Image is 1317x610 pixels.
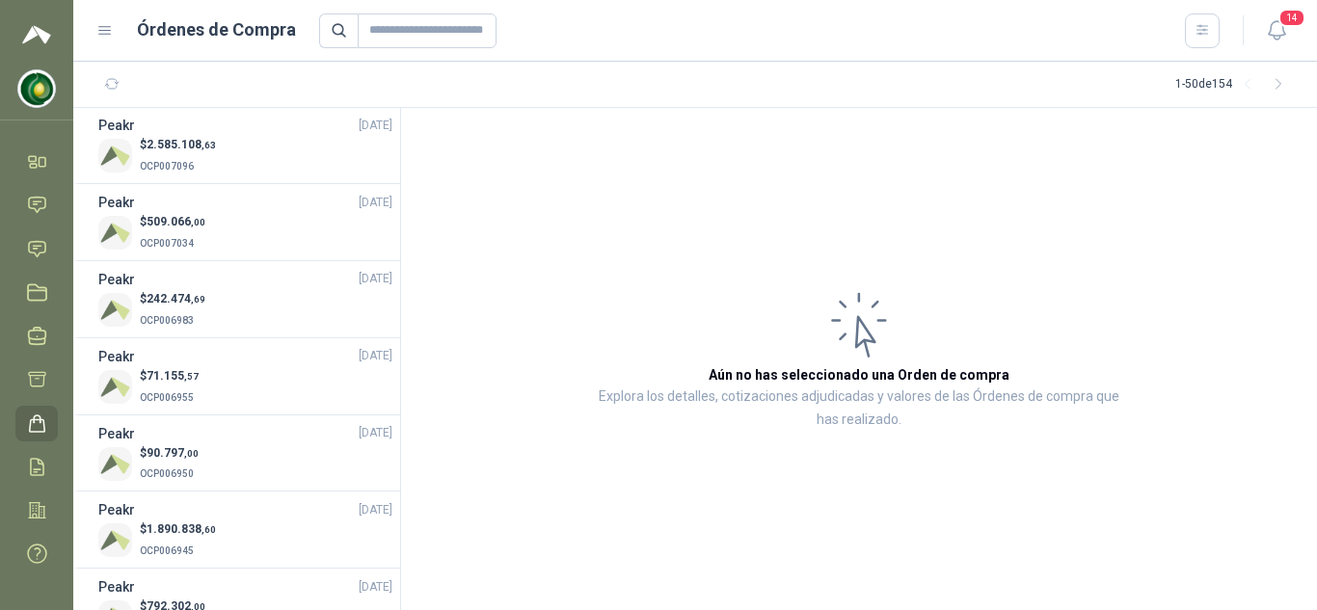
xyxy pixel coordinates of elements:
span: OCP006950 [140,468,194,479]
span: [DATE] [359,117,392,135]
img: Company Logo [98,293,132,327]
a: Peakr[DATE] Company Logo$1.890.838,60OCP006945 [98,499,392,560]
h3: Peakr [98,423,135,444]
span: 71.155 [147,369,199,383]
img: Company Logo [18,70,55,107]
span: ,60 [202,524,216,535]
p: $ [140,290,205,308]
p: $ [140,136,216,154]
img: Company Logo [98,139,132,172]
span: OCP006983 [140,315,194,326]
img: Company Logo [98,216,132,250]
span: ,63 [202,140,216,150]
p: $ [140,213,205,231]
img: Logo peakr [22,23,51,46]
a: Peakr[DATE] Company Logo$242.474,69OCP006983 [98,269,392,330]
h3: Peakr [98,192,135,213]
h3: Peakr [98,269,135,290]
span: ,00 [191,217,205,227]
span: 90.797 [147,446,199,460]
h3: Peakr [98,115,135,136]
span: [DATE] [359,194,392,212]
span: OCP007034 [140,238,194,249]
a: Peakr[DATE] Company Logo$90.797,00OCP006950 [98,423,392,484]
p: $ [140,520,216,539]
span: OCP007096 [140,161,194,172]
span: OCP006955 [140,392,194,403]
h3: Peakr [98,576,135,597]
span: ,00 [184,448,199,459]
span: ,69 [191,294,205,305]
span: [DATE] [359,424,392,442]
span: [DATE] [359,347,392,365]
span: 509.066 [147,215,205,228]
h1: Órdenes de Compra [137,16,296,43]
span: OCP006945 [140,545,194,556]
span: ,57 [184,371,199,382]
span: [DATE] [359,270,392,288]
button: 14 [1259,13,1294,48]
span: 2.585.108 [147,138,216,151]
span: 14 [1278,9,1305,27]
a: Peakr[DATE] Company Logo$71.155,57OCP006955 [98,346,392,407]
p: Explora los detalles, cotizaciones adjudicadas y valores de las Órdenes de compra que has realizado. [594,385,1124,432]
img: Company Logo [98,447,132,481]
span: [DATE] [359,578,392,597]
img: Company Logo [98,370,132,404]
img: Company Logo [98,523,132,557]
div: 1 - 50 de 154 [1175,69,1294,100]
h3: Peakr [98,346,135,367]
a: Peakr[DATE] Company Logo$2.585.108,63OCP007096 [98,115,392,175]
h3: Peakr [98,499,135,520]
span: 242.474 [147,292,205,305]
p: $ [140,444,199,463]
a: Peakr[DATE] Company Logo$509.066,00OCP007034 [98,192,392,252]
h3: Aún no has seleccionado una Orden de compra [709,364,1009,385]
span: 1.890.838 [147,522,216,536]
span: [DATE] [359,501,392,519]
p: $ [140,367,199,385]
